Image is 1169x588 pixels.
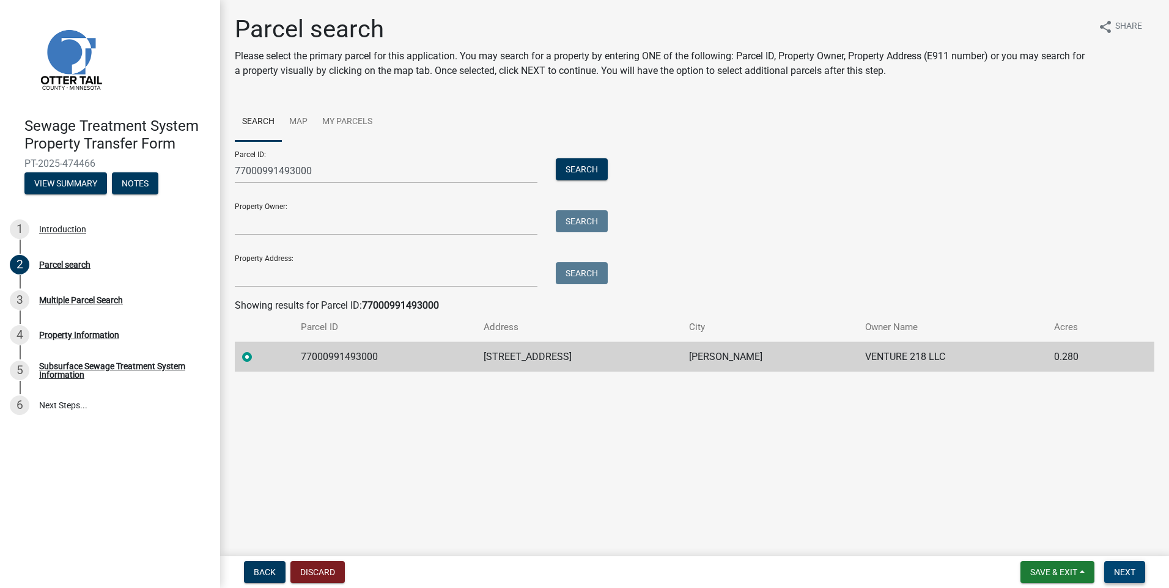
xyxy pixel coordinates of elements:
[244,561,286,583] button: Back
[254,567,276,577] span: Back
[1114,567,1135,577] span: Next
[112,172,158,194] button: Notes
[1047,342,1125,372] td: 0.280
[1088,15,1152,39] button: shareShare
[24,117,210,153] h4: Sewage Treatment System Property Transfer Form
[39,362,201,379] div: Subsurface Sewage Treatment System Information
[24,172,107,194] button: View Summary
[556,262,608,284] button: Search
[290,561,345,583] button: Discard
[10,325,29,345] div: 4
[1047,313,1125,342] th: Acres
[39,260,90,269] div: Parcel search
[24,158,196,169] span: PT-2025-474466
[39,296,123,304] div: Multiple Parcel Search
[24,179,107,189] wm-modal-confirm: Summary
[362,300,439,311] strong: 77000991493000
[39,331,119,339] div: Property Information
[235,298,1154,313] div: Showing results for Parcel ID:
[24,13,116,105] img: Otter Tail County, Minnesota
[858,342,1047,372] td: VENTURE 218 LLC
[235,49,1088,78] p: Please select the primary parcel for this application. You may search for a property by entering ...
[476,342,682,372] td: [STREET_ADDRESS]
[476,313,682,342] th: Address
[1104,561,1145,583] button: Next
[858,313,1047,342] th: Owner Name
[556,210,608,232] button: Search
[10,395,29,415] div: 6
[10,255,29,274] div: 2
[682,313,858,342] th: City
[10,361,29,380] div: 5
[1098,20,1113,34] i: share
[1030,567,1077,577] span: Save & Exit
[282,103,315,142] a: Map
[682,342,858,372] td: [PERSON_NAME]
[1020,561,1094,583] button: Save & Exit
[112,179,158,189] wm-modal-confirm: Notes
[235,103,282,142] a: Search
[293,342,477,372] td: 77000991493000
[39,225,86,233] div: Introduction
[235,15,1088,44] h1: Parcel search
[1115,20,1142,34] span: Share
[556,158,608,180] button: Search
[10,219,29,239] div: 1
[315,103,380,142] a: My Parcels
[293,313,477,342] th: Parcel ID
[10,290,29,310] div: 3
